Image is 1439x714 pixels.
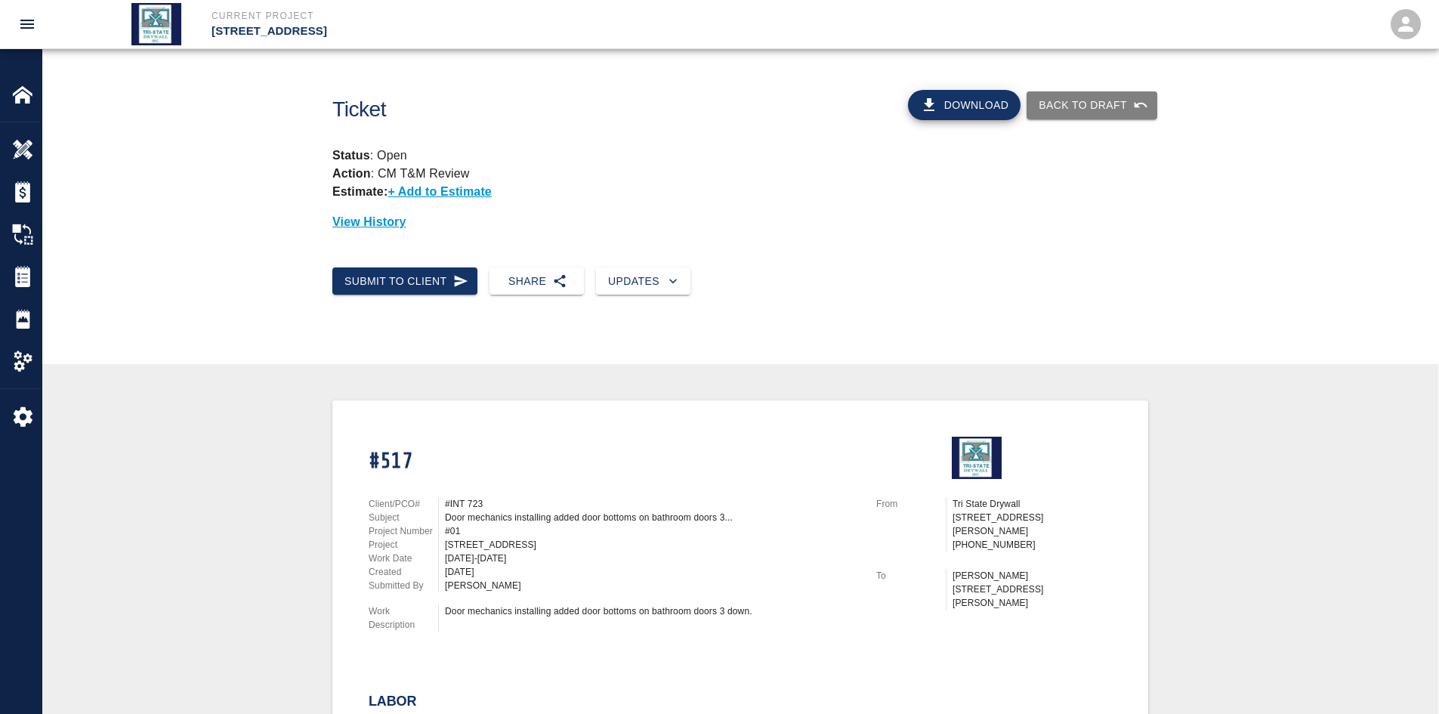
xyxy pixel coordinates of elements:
[212,9,801,23] p: Current Project
[369,524,438,538] p: Project Number
[369,552,438,565] p: Work Date
[1027,91,1157,119] button: Back to Draft
[369,694,1112,710] h2: Labor
[953,497,1112,511] p: Tri State Drywall
[9,6,45,42] button: open drawer
[445,497,858,511] div: #INT 723
[1363,641,1439,714] iframe: Chat Widget
[332,97,803,122] h1: Ticket
[332,149,370,162] strong: Status
[953,583,1112,610] p: [STREET_ADDRESS][PERSON_NAME]
[369,511,438,524] p: Subject
[369,449,858,475] h1: #517
[445,604,858,618] div: Door mechanics installing added door bottoms on bathroom doors 3 down.
[212,23,801,40] p: [STREET_ADDRESS]
[388,185,492,198] p: + Add to Estimate
[445,552,858,565] div: [DATE]-[DATE]
[332,185,388,198] strong: Estimate:
[131,3,181,45] img: Tri State Drywall
[953,569,1112,583] p: [PERSON_NAME]
[369,497,438,511] p: Client/PCO#
[332,213,1148,231] p: View History
[953,538,1112,552] p: [PHONE_NUMBER]
[445,579,858,592] div: [PERSON_NAME]
[332,147,1148,165] p: : Open
[369,538,438,552] p: Project
[445,565,858,579] div: [DATE]
[876,569,946,583] p: To
[332,267,477,295] button: Submit to Client
[332,167,470,180] p: : CM T&M Review
[952,437,1002,479] img: Tri State Drywall
[953,511,1112,538] p: [STREET_ADDRESS][PERSON_NAME]
[596,267,690,295] button: Updates
[445,524,858,538] div: #01
[369,604,438,632] p: Work Description
[332,167,371,180] strong: Action
[369,579,438,592] p: Submitted By
[369,565,438,579] p: Created
[445,511,858,524] div: Door mechanics installing added door bottoms on bathroom doors 3...
[908,90,1021,120] button: Download
[876,497,946,511] p: From
[445,538,858,552] div: [STREET_ADDRESS]
[489,267,584,295] button: Share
